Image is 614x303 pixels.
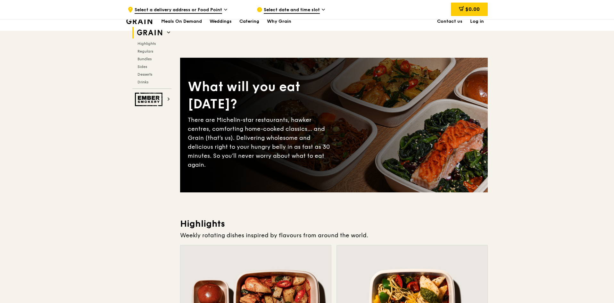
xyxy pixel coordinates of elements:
[137,41,156,46] span: Highlights
[137,64,147,69] span: Sides
[239,12,259,31] div: Catering
[188,78,334,113] div: What will you eat [DATE]?
[210,12,232,31] div: Weddings
[264,7,320,14] span: Select date and time slot
[466,12,488,31] a: Log in
[465,6,480,12] span: $0.00
[236,12,263,31] a: Catering
[137,72,152,77] span: Desserts
[180,218,488,230] h3: Highlights
[180,231,488,240] div: Weekly rotating dishes inspired by flavours from around the world.
[137,49,153,54] span: Regulars
[137,57,152,61] span: Bundles
[433,12,466,31] a: Contact us
[135,27,164,38] img: Grain web logo
[161,18,202,25] h1: Meals On Demand
[188,115,334,169] div: There are Michelin-star restaurants, hawker centres, comforting home-cooked classics… and Grain (...
[206,12,236,31] a: Weddings
[135,93,164,106] img: Ember Smokery web logo
[135,7,222,14] span: Select a delivery address or Food Point
[263,12,295,31] a: Why Grain
[137,80,148,84] span: Drinks
[267,12,291,31] div: Why Grain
